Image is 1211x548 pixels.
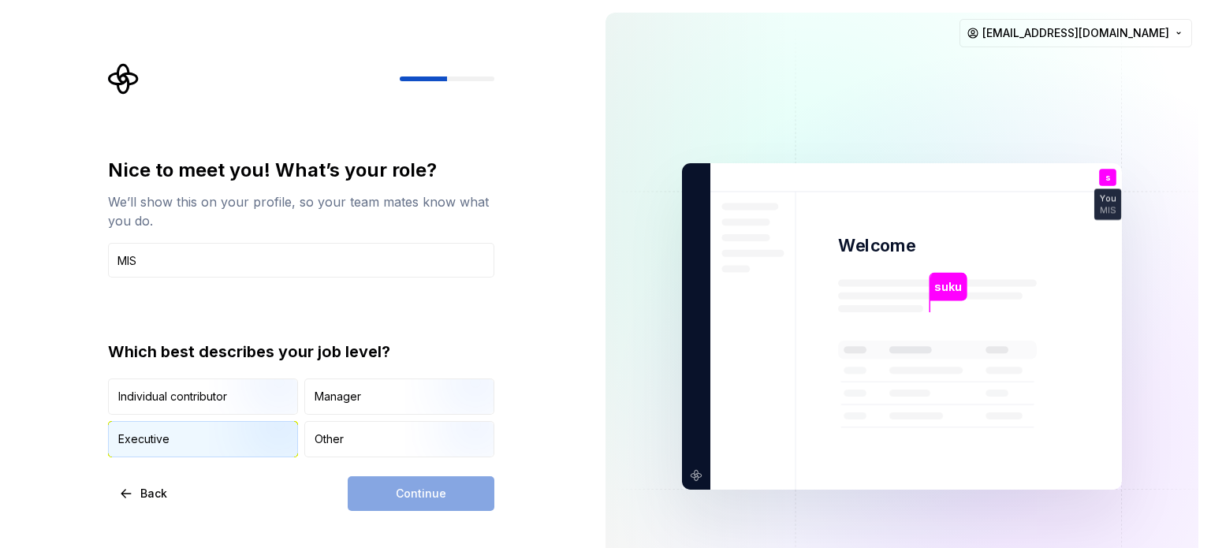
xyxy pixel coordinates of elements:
[118,431,170,447] div: Executive
[838,234,915,257] p: Welcome
[1100,195,1116,203] p: You
[108,192,494,230] div: We’ll show this on your profile, so your team mates know what you do.
[118,389,227,404] div: Individual contributor
[1105,173,1110,182] p: s
[982,25,1169,41] span: [EMAIL_ADDRESS][DOMAIN_NAME]
[1100,206,1116,214] p: MIS
[934,278,961,296] p: suku
[108,341,494,363] div: Which best describes your job level?
[108,243,494,278] input: Job title
[108,63,140,95] svg: Supernova Logo
[140,486,167,501] span: Back
[108,158,494,183] div: Nice to meet you! What’s your role?
[315,389,361,404] div: Manager
[108,476,181,511] button: Back
[959,19,1192,47] button: [EMAIL_ADDRESS][DOMAIN_NAME]
[315,431,344,447] div: Other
